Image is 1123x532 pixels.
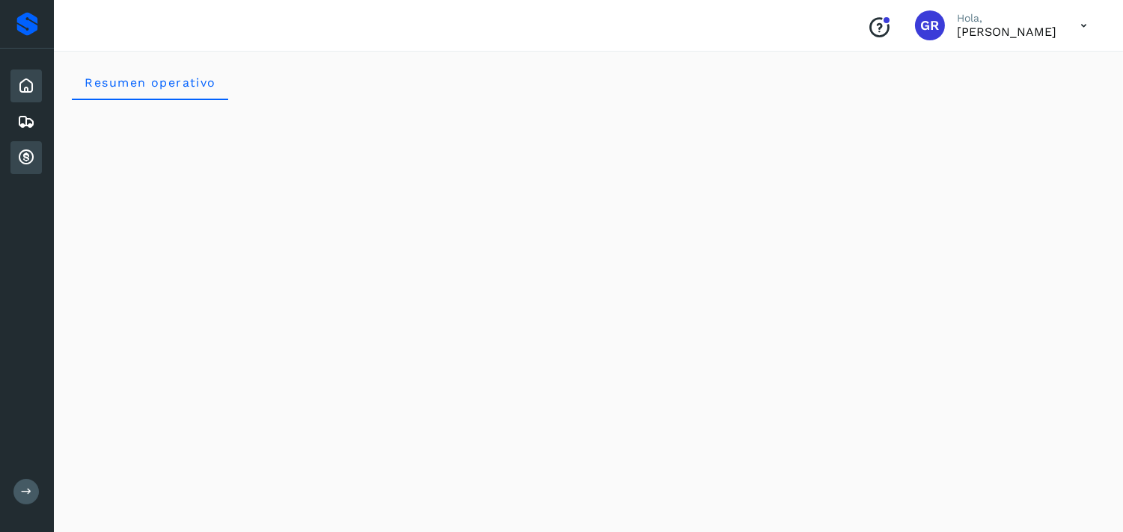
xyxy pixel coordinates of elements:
[10,105,42,138] div: Embarques
[84,75,216,90] span: Resumen operativo
[957,25,1056,39] p: GILBERTO RODRIGUEZ ARANDA
[10,69,42,102] div: Inicio
[10,141,42,174] div: Cuentas por cobrar
[957,12,1056,25] p: Hola,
